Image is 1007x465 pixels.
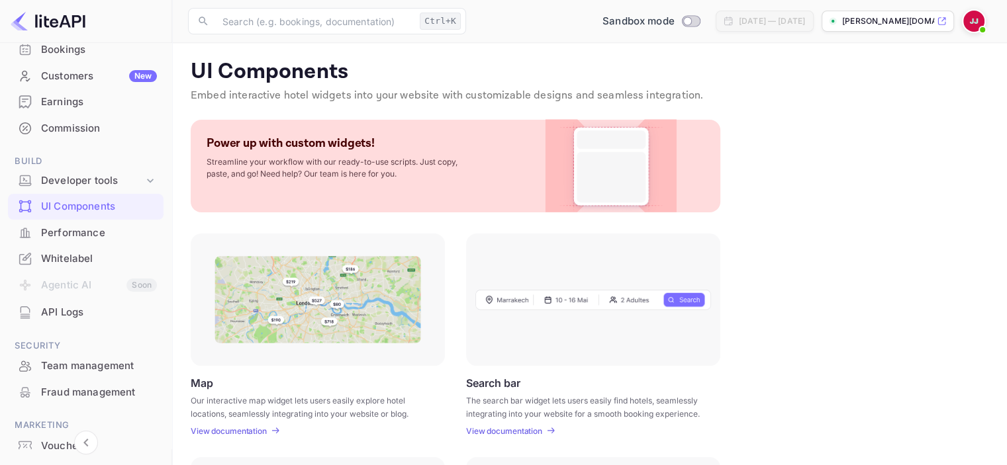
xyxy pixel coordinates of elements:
div: UI Components [41,199,157,214]
button: Collapse navigation [74,431,98,454]
img: Search Frame [475,289,711,310]
p: [PERSON_NAME][DOMAIN_NAME] [842,15,934,27]
a: Performance [8,220,164,245]
div: Team management [8,353,164,379]
p: Map [191,376,213,389]
span: Build [8,154,164,169]
div: Commission [41,121,157,136]
div: Ctrl+K [420,13,461,30]
div: Commission [8,116,164,142]
img: Jo jo [963,11,984,32]
p: Streamline your workflow with our ready-to-use scripts. Just copy, paste, and go! Need help? Our ... [207,156,471,180]
p: View documentation [191,426,267,436]
a: CustomersNew [8,63,164,88]
div: Performance [41,226,157,241]
a: Bookings [8,37,164,62]
img: Map Frame [215,256,421,343]
img: Custom Widget PNG [557,120,665,212]
a: Commission [8,116,164,140]
div: Bookings [8,37,164,63]
p: UI Components [191,59,988,85]
a: Earnings [8,89,164,114]
div: Earnings [41,95,157,110]
a: View documentation [466,426,546,436]
img: LiteAPI logo [11,11,85,32]
div: Fraud management [8,380,164,405]
a: UI Components [8,194,164,218]
a: View documentation [191,426,271,436]
div: Bookings [41,42,157,58]
div: CustomersNew [8,63,164,89]
div: API Logs [8,300,164,325]
div: Performance [8,220,164,246]
div: Vouchers [41,439,157,454]
a: Team management [8,353,164,378]
div: UI Components [8,194,164,220]
div: [DATE] — [DATE] [739,15,805,27]
a: Vouchers [8,433,164,458]
div: Switch to Production mode [597,14,705,29]
div: Team management [41,359,157,374]
div: Customers [41,69,157,84]
div: Vouchers [8,433,164,459]
p: The search bar widget lets users easily find hotels, seamlessly integrating into your website for... [466,394,704,418]
div: API Logs [41,305,157,320]
span: Sandbox mode [602,14,675,29]
div: Fraud management [41,385,157,400]
a: API Logs [8,300,164,324]
div: New [129,70,157,82]
div: Earnings [8,89,164,115]
input: Search (e.g. bookings, documentation) [215,8,414,34]
p: Power up with custom widgets! [207,136,375,151]
a: Fraud management [8,380,164,404]
div: Whitelabel [8,246,164,272]
p: Our interactive map widget lets users easily explore hotel locations, seamlessly integrating into... [191,394,428,418]
div: Developer tools [41,173,144,189]
div: Developer tools [8,169,164,192]
span: Security [8,339,164,353]
div: Whitelabel [41,251,157,267]
p: Search bar [466,376,520,389]
a: Whitelabel [8,246,164,271]
p: Embed interactive hotel widgets into your website with customizable designs and seamless integrat... [191,88,988,104]
p: View documentation [466,426,542,436]
span: Marketing [8,418,164,433]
